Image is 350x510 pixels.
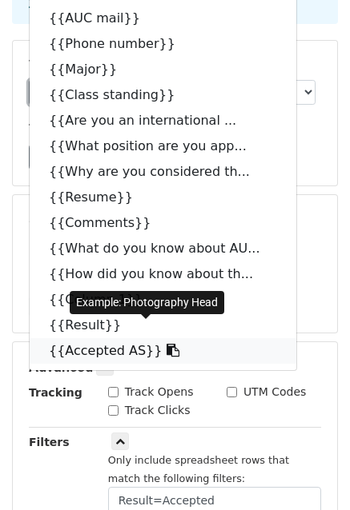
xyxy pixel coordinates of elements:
[30,159,296,185] a: {{Why are you considered th...
[70,291,224,314] div: Example: Photography Head
[243,384,306,400] label: UTM Codes
[30,338,296,364] a: {{Accepted AS}}
[30,6,296,31] a: {{AUC mail}}
[30,185,296,210] a: {{Resume}}
[30,313,296,338] a: {{Result}}
[30,57,296,82] a: {{Major}}
[30,82,296,108] a: {{Class standing}}
[108,454,289,484] small: Only include spreadsheet rows that match the following filters:
[30,261,296,287] a: {{How did you know about th...
[30,236,296,261] a: {{What do you know about AU...
[29,386,82,399] strong: Tracking
[125,402,191,419] label: Track Clicks
[29,436,70,448] strong: Filters
[30,210,296,236] a: {{Comments}}
[30,287,296,313] a: {{Column 1}}
[30,133,296,159] a: {{What position are you app...
[30,31,296,57] a: {{Phone number}}
[125,384,194,400] label: Track Opens
[30,108,296,133] a: {{Are you an international ...
[270,433,350,510] iframe: Chat Widget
